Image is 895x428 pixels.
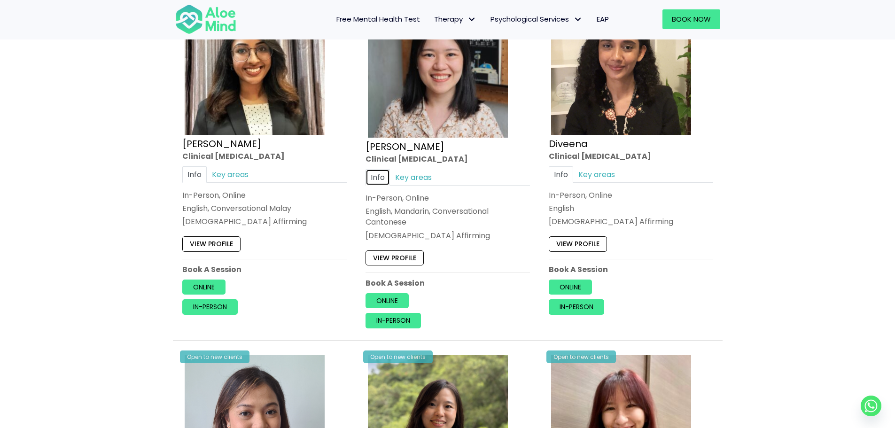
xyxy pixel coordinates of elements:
div: Open to new clients [546,350,616,363]
a: Info [366,169,390,186]
a: Info [182,166,207,183]
div: In-Person, Online [549,190,713,201]
a: [PERSON_NAME] [182,137,261,150]
nav: Menu [249,9,616,29]
a: View profile [366,250,424,265]
a: In-person [182,300,238,315]
span: Therapy [434,14,476,24]
p: English [549,203,713,214]
a: Diveena [549,137,588,150]
div: [DEMOGRAPHIC_DATA] Affirming [182,217,347,227]
span: Psychological Services: submenu [571,13,585,26]
a: TherapyTherapy: submenu [427,9,483,29]
a: Online [182,280,226,295]
div: Open to new clients [363,350,433,363]
a: In-person [549,300,604,315]
a: View profile [549,237,607,252]
div: Clinical [MEDICAL_DATA] [549,151,713,162]
a: Key areas [207,166,254,183]
a: View profile [182,237,241,252]
a: Online [366,294,409,309]
span: Psychological Services [490,14,583,24]
p: Book A Session [182,264,347,275]
p: English, Conversational Malay [182,203,347,214]
a: Book Now [662,9,720,29]
a: Key areas [573,166,620,183]
span: Therapy: submenu [465,13,479,26]
div: Clinical [MEDICAL_DATA] [182,151,347,162]
span: EAP [597,14,609,24]
div: Clinical [MEDICAL_DATA] [366,154,530,164]
div: Open to new clients [180,350,249,363]
span: Book Now [672,14,711,24]
p: Book A Session [549,264,713,275]
a: Online [549,280,592,295]
a: In-person [366,313,421,328]
div: In-Person, Online [366,193,530,203]
a: Psychological ServicesPsychological Services: submenu [483,9,590,29]
span: Free Mental Health Test [336,14,420,24]
a: Info [549,166,573,183]
a: [PERSON_NAME] [366,140,444,153]
p: English, Mandarin, Conversational Cantonese [366,206,530,227]
div: In-Person, Online [182,190,347,201]
div: [DEMOGRAPHIC_DATA] Affirming [366,230,530,241]
a: Whatsapp [861,396,881,416]
div: [DEMOGRAPHIC_DATA] Affirming [549,217,713,227]
p: Book A Session [366,278,530,288]
img: Aloe mind Logo [175,4,236,35]
a: Free Mental Health Test [329,9,427,29]
a: EAP [590,9,616,29]
a: Key areas [390,169,437,186]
